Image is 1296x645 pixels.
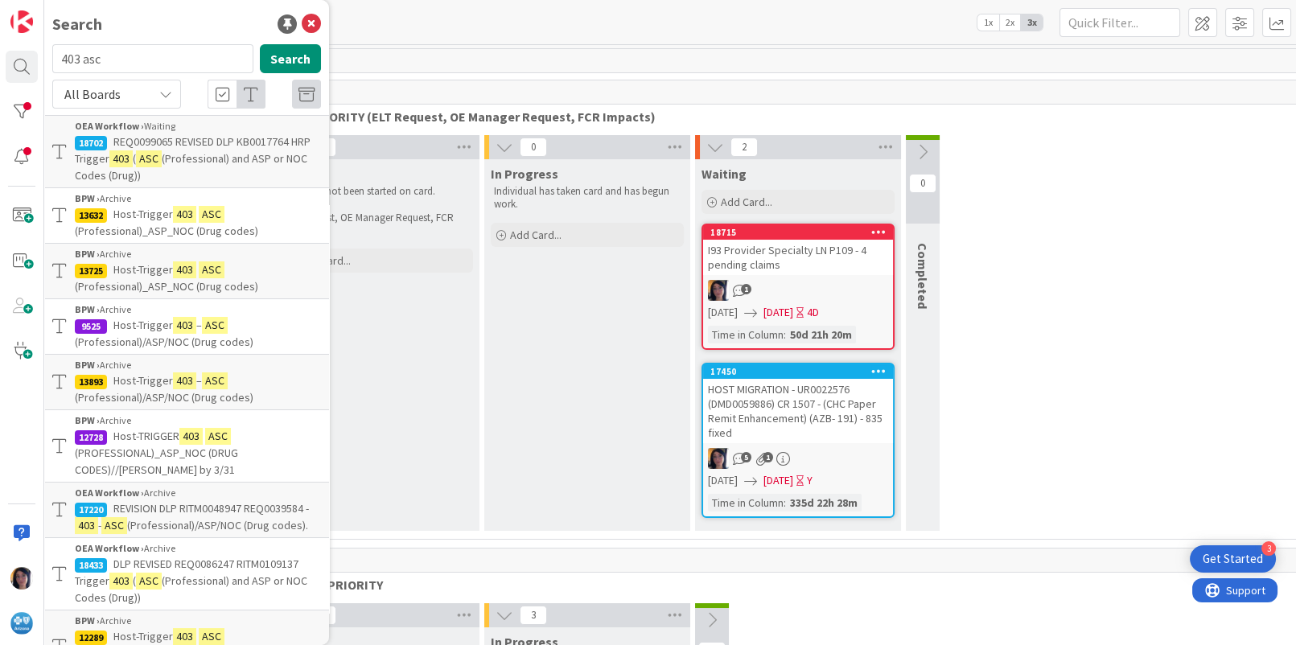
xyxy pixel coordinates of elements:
mark: 403 [173,372,196,389]
div: 18433 [75,558,107,573]
div: Get Started [1203,551,1263,567]
mark: ASC [202,317,228,334]
span: 3 [520,606,547,625]
span: Add Card... [510,228,562,242]
a: BPW ›Archive13632Host-Trigger403ASC(Professional)_ASP_NOC (Drug codes) [44,188,329,243]
span: Host-Trigger [113,262,173,277]
b: BPW › [75,303,100,315]
a: OEA Workflow ›Archive18433DLP REVISED REQ0086247 RITM0109137 Trigger403(ASC(Professional) and ASP... [44,538,329,610]
b: OEA Workflow › [75,487,144,499]
a: BPW ›Archive13725Host-Trigger403ASC(Professional)_ASP_NOC (Drug codes) [44,243,329,299]
a: BPW ›Archive9525Host-Trigger403–ASC(Professional)/ASP/NOC (Drug codes) [44,299,329,354]
span: (Professional)/ASP/NOC (Drug codes) [75,335,253,349]
div: Waiting [75,119,321,134]
div: 9525 [75,319,107,334]
span: In Progress [491,166,558,182]
div: 13725 [75,264,107,278]
span: : [784,326,786,343]
mark: ASC [101,517,127,534]
mark: 403 [109,573,133,590]
b: BPW › [75,414,100,426]
p: Individual has taken card and has begun work. [494,185,681,212]
span: ( [133,573,136,588]
mark: ASC [202,372,228,389]
div: Open Get Started checklist, remaining modules: 3 [1190,545,1276,573]
mark: ASC [136,573,162,590]
span: [DATE] [763,472,793,489]
span: 2x [999,14,1021,31]
div: Time in Column [708,326,784,343]
b: BPW › [75,614,100,627]
div: I93 Provider Specialty LN P109 - 4 pending claims [703,240,893,275]
span: (Professional) and ASP or NOC Codes (Drug)) [75,151,307,183]
span: [DATE] [763,304,793,321]
div: 50d 21h 20m [786,326,856,343]
div: 335d 22h 28m [786,494,862,511]
div: 18702 [75,136,107,150]
div: 17220 [75,503,107,517]
span: [DATE] [708,472,738,489]
a: OEA Workflow ›Archive17220REVISION DLP RITM0048947 REQ0039584 -403-ASC(Professional)/ASP/NOC (Dru... [44,482,329,538]
mark: ASC [199,261,224,278]
b: OEA Workflow › [75,542,144,554]
span: Host-TRIGGER [113,429,179,443]
a: OEA Workflow ›Waiting18702REQ0099065 REVISED DLP KB0017764 HRP Trigger403(ASC(Professional) and A... [44,115,329,188]
b: BPW › [75,192,100,204]
span: Completed [915,243,931,309]
span: 0 [520,138,547,157]
span: Host-Trigger [113,373,173,388]
div: Search [52,12,102,36]
div: 13893 [75,375,107,389]
span: REVISION DLP RITM0048947 REQ0039584 - [113,501,309,516]
p: ELT Request, OE Manager Request, FCR Impacts [283,212,470,238]
span: 3x [1021,14,1043,31]
img: TC [708,448,729,469]
span: Host-Trigger [113,207,173,221]
span: - [98,518,101,532]
img: avatar [10,612,33,635]
span: DLP REVISED REQ0086247 RITM0109137 Trigger [75,557,298,588]
div: TC [703,448,893,469]
div: 17450 [703,364,893,379]
span: – [196,318,202,332]
span: (Professional) and ASP or NOC Codes (Drug)) [75,573,307,605]
mark: ASC [199,628,224,645]
a: 17450HOST MIGRATION - UR0022576 (DMD0059886) CR 1507 - (CHC Paper Remit Enhancement) (AZB- 191) -... [701,363,895,518]
b: OEA Workflow › [75,120,144,132]
span: 1x [977,14,999,31]
div: 4D [807,304,819,321]
div: 17450HOST MIGRATION - UR0022576 (DMD0059886) CR 1507 - (CHC Paper Remit Enhancement) (AZB- 191) -... [703,364,893,443]
img: Visit kanbanzone.com [10,10,33,33]
div: 13632 [75,208,107,223]
mark: 403 [173,261,196,278]
span: 2 [730,138,758,157]
span: (Professional)_ASP_NOC (Drug codes) [75,279,258,294]
div: TC [703,280,893,301]
mark: ASC [199,206,224,223]
mark: 403 [173,317,196,334]
mark: 403 [75,517,98,534]
div: Archive [75,247,321,261]
div: 3 [1261,541,1276,556]
span: 1 [741,284,751,294]
span: All Boards [64,86,121,102]
a: 18715I93 Provider Specialty LN P109 - 4 pending claimsTC[DATE][DATE]4DTime in Column:50d 21h 20m [701,224,895,350]
button: Search [260,44,321,73]
span: (Professional)/ASP/NOC (Drug codes) [75,390,253,405]
span: (Professional)/ASP/NOC (Drug codes). [127,518,308,532]
span: 5 [741,452,751,462]
div: Archive [75,413,321,428]
span: REQ0099065 REVISED DLP KB0017764 HRP Trigger [75,134,311,166]
input: Search for title... [52,44,253,73]
a: BPW ›Archive12728Host-TRIGGER403ASC(PROFESSIONAL)_ASP_NOC (DRUG CODES)//[PERSON_NAME] by 3/31 [44,410,329,482]
div: Archive [75,614,321,628]
input: Quick Filter... [1059,8,1180,37]
div: Archive [75,191,321,206]
a: BPW ›Archive13893Host-Trigger403–ASC(Professional)/ASP/NOC (Drug codes) [44,354,329,410]
mark: 403 [173,628,196,645]
div: 17450 [710,366,893,377]
span: [DATE] [708,304,738,321]
span: 1 [763,452,773,462]
span: Add Card... [721,195,772,209]
div: 12289 [75,631,107,645]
